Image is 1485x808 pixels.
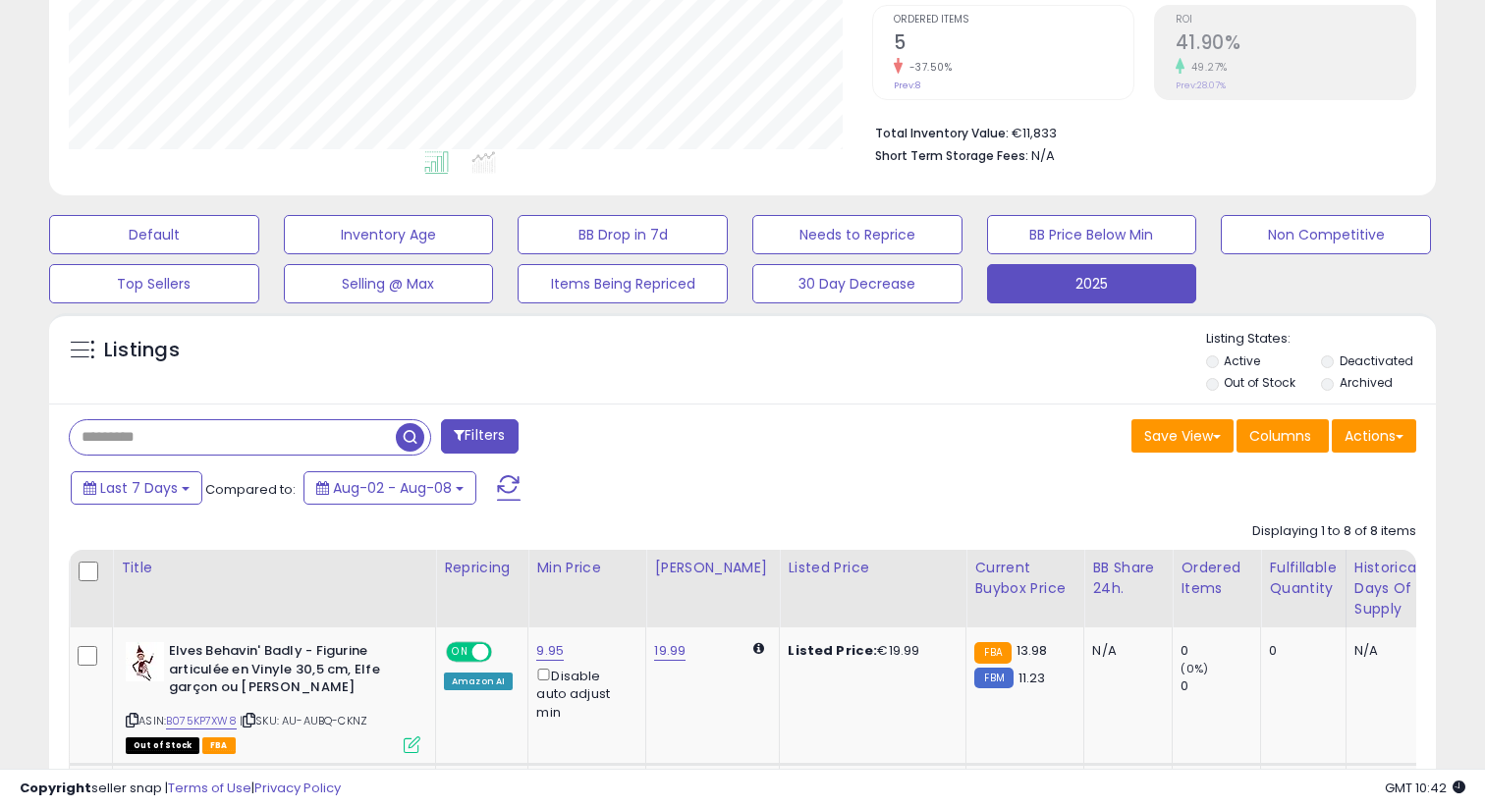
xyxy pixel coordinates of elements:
[49,264,259,303] button: Top Sellers
[654,641,686,661] a: 19.99
[894,80,920,91] small: Prev: 8
[1354,642,1419,660] div: N/A
[1181,677,1260,695] div: 0
[303,471,476,505] button: Aug-02 - Aug-08
[788,642,951,660] div: €19.99
[987,264,1197,303] button: 2025
[752,215,962,254] button: Needs to Reprice
[240,713,367,728] span: | SKU: AU-AUBQ-CKNZ
[875,147,1028,164] b: Short Term Storage Fees:
[104,337,180,364] h5: Listings
[489,644,521,661] span: OFF
[875,125,1009,141] b: Total Inventory Value:
[205,480,296,499] span: Compared to:
[1224,374,1295,391] label: Out of Stock
[1237,419,1329,453] button: Columns
[1176,80,1226,91] small: Prev: 28.07%
[1031,146,1055,165] span: N/A
[284,215,494,254] button: Inventory Age
[1221,215,1431,254] button: Non Competitive
[1340,352,1413,369] label: Deactivated
[536,558,637,578] div: Min Price
[1252,522,1416,541] div: Displaying 1 to 8 of 8 items
[1340,374,1393,391] label: Archived
[169,642,408,702] b: Elves Behavin' Badly - Figurine articulée en Vinyle 30,5 cm, Elfe garçon ou [PERSON_NAME]
[284,264,494,303] button: Selling @ Max
[788,558,958,578] div: Listed Price
[1249,426,1311,446] span: Columns
[654,558,771,578] div: [PERSON_NAME]
[987,215,1197,254] button: BB Price Below Min
[518,264,728,303] button: Items Being Repriced
[444,673,513,690] div: Amazon AI
[1092,558,1164,599] div: BB Share 24h.
[444,558,520,578] div: Repricing
[71,471,202,505] button: Last 7 Days
[752,264,962,303] button: 30 Day Decrease
[875,120,1402,143] li: €11,833
[1269,642,1330,660] div: 0
[441,419,518,454] button: Filters
[121,558,427,578] div: Title
[168,779,251,797] a: Terms of Use
[518,215,728,254] button: BB Drop in 7d
[333,478,452,498] span: Aug-02 - Aug-08
[1176,31,1415,58] h2: 41.90%
[1181,558,1252,599] div: Ordered Items
[1184,60,1228,75] small: 49.27%
[20,779,91,797] strong: Copyright
[1224,352,1260,369] label: Active
[894,15,1133,26] span: Ordered Items
[903,60,953,75] small: -37.50%
[894,31,1133,58] h2: 5
[202,737,236,754] span: FBA
[1017,641,1048,660] span: 13.98
[20,780,341,798] div: seller snap | |
[974,668,1013,688] small: FBM
[1176,15,1415,26] span: ROI
[126,737,199,754] span: All listings that are currently out of stock and unavailable for purchase on Amazon
[974,558,1075,599] div: Current Buybox Price
[1131,419,1234,453] button: Save View
[536,665,631,722] div: Disable auto adjust min
[254,779,341,797] a: Privacy Policy
[1269,558,1337,599] div: Fulfillable Quantity
[788,641,877,660] b: Listed Price:
[974,642,1011,664] small: FBA
[49,215,259,254] button: Default
[536,641,564,661] a: 9.95
[166,713,237,729] a: B075KP7XW8
[1018,669,1046,687] span: 11.23
[1385,779,1465,797] span: 2025-08-16 10:42 GMT
[1354,558,1426,619] div: Historical Days Of Supply
[448,644,472,661] span: ON
[1206,330,1437,349] p: Listing States:
[1092,642,1157,660] div: N/A
[1332,419,1416,453] button: Actions
[126,642,164,681] img: 41S1F946d4L._SL40_.jpg
[100,478,178,498] span: Last 7 Days
[1181,642,1260,660] div: 0
[1181,661,1208,676] small: (0%)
